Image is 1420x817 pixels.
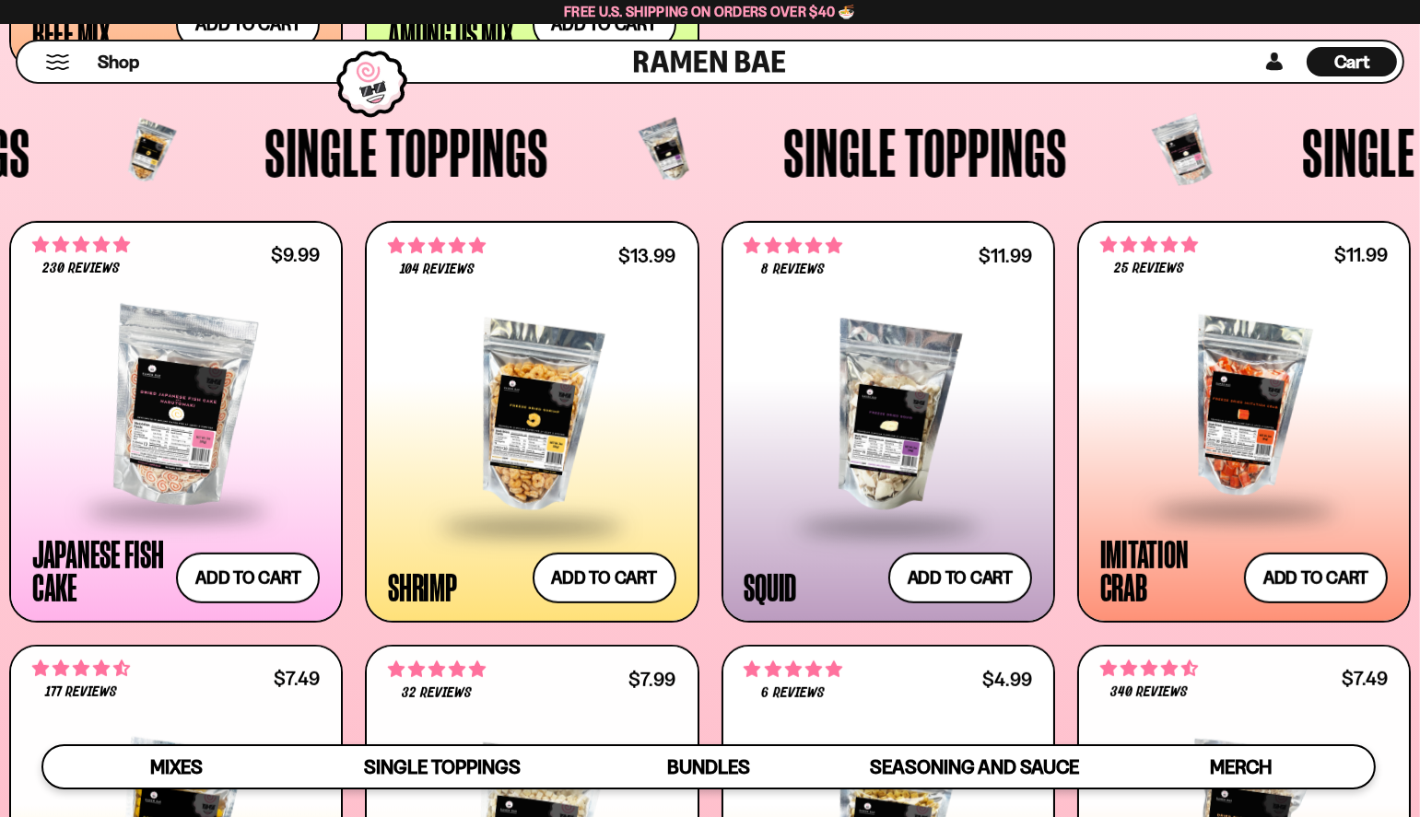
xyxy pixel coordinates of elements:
span: Free U.S. Shipping on Orders over $40 🍜 [564,3,856,20]
span: 8 reviews [761,263,824,277]
span: 4.78 stars [388,658,486,682]
div: $7.49 [1342,670,1388,687]
span: 230 reviews [42,262,120,276]
a: 4.88 stars 25 reviews $11.99 Imitation Crab Add to cart [1077,221,1411,623]
div: Japanese Fish Cake [32,537,167,603]
span: 4.53 stars [1100,657,1198,681]
a: 4.75 stars 8 reviews $11.99 Squid Add to cart [722,221,1055,623]
span: Seasoning and Sauce [870,755,1079,778]
button: Add to cart [533,553,676,603]
span: 4.71 stars [32,657,130,681]
div: $9.99 [271,246,320,263]
div: $4.99 [982,671,1032,688]
span: 4.77 stars [32,233,130,257]
div: $11.99 [1334,246,1388,263]
span: 4.90 stars [388,234,486,258]
span: 104 reviews [400,263,475,277]
div: Imitation Crab [1100,537,1235,603]
a: Seasoning and Sauce [841,746,1108,788]
button: Mobile Menu Trigger [45,54,70,70]
a: Shop [98,47,139,76]
span: Mixes [150,755,203,778]
div: $7.99 [628,671,675,688]
span: Shop [98,50,139,75]
button: Add to cart [176,553,320,603]
a: 4.77 stars 230 reviews $9.99 Japanese Fish Cake Add to cart [9,221,343,623]
div: Shrimp [388,570,457,603]
div: $13.99 [618,247,675,264]
a: 4.90 stars 104 reviews $13.99 Shrimp Add to cart [365,221,698,623]
button: Add to cart [1244,553,1388,603]
a: Bundles [575,746,841,788]
span: 5.00 stars [745,658,842,682]
span: 340 reviews [1110,685,1188,700]
div: $11.99 [979,247,1032,264]
a: Single Toppings [310,746,576,788]
a: Merch [1108,746,1374,788]
span: 25 reviews [1114,262,1184,276]
div: $7.49 [274,670,320,687]
span: 4.75 stars [745,234,842,258]
span: 6 reviews [761,686,824,701]
a: Mixes [43,746,310,788]
span: Bundles [667,755,750,778]
span: Single Toppings [265,118,549,186]
span: 177 reviews [45,685,117,700]
span: Cart [1334,51,1370,73]
span: Single Toppings [364,755,520,778]
span: 4.88 stars [1100,233,1198,257]
div: Squid [745,570,797,603]
button: Add to cart [888,553,1032,603]
span: Single Toppings [783,118,1067,186]
span: Merch [1210,755,1272,778]
div: Cart [1307,41,1397,82]
span: 32 reviews [402,686,472,701]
